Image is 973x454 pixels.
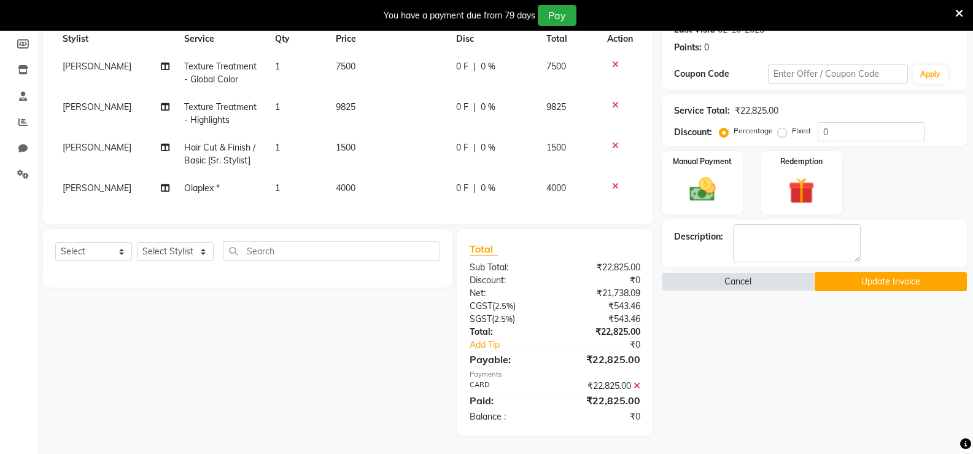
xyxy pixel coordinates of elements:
[539,25,600,53] th: Total
[63,182,131,194] span: [PERSON_NAME]
[481,141,495,154] span: 0 %
[674,126,712,139] div: Discount:
[275,142,280,153] span: 1
[780,174,823,207] img: _gift.svg
[546,101,566,112] span: 9825
[792,125,810,136] label: Fixed
[184,182,220,194] span: Olaplex *
[494,314,513,324] span: 2.5%
[470,369,640,380] div: Payments
[275,101,280,112] span: 1
[555,313,649,326] div: ₹543.46
[460,410,555,423] div: Balance :
[674,41,702,54] div: Points:
[460,300,555,313] div: ( )
[495,301,513,311] span: 2.5%
[336,142,355,153] span: 1500
[681,174,724,205] img: _cash.svg
[460,380,555,393] div: CARD
[473,141,476,154] span: |
[336,61,355,72] span: 7500
[460,339,571,351] a: Add Tip
[673,156,732,167] label: Manual Payment
[460,393,555,408] div: Paid:
[275,61,280,72] span: 1
[63,142,131,153] span: [PERSON_NAME]
[460,313,555,326] div: ( )
[674,68,767,80] div: Coupon Code
[328,25,449,53] th: Price
[555,274,649,287] div: ₹0
[473,101,476,114] span: |
[555,410,649,423] div: ₹0
[815,272,967,291] button: Update Invoice
[63,101,131,112] span: [PERSON_NAME]
[538,5,576,26] button: Pay
[184,142,255,166] span: Hair Cut & Finish / Basic [Sr. Stylist]
[555,287,649,300] div: ₹21,738.09
[63,61,131,72] span: [PERSON_NAME]
[336,101,355,112] span: 9825
[460,274,555,287] div: Discount:
[470,313,492,324] span: SGST
[275,182,280,194] span: 1
[473,182,476,195] span: |
[704,41,709,54] div: 0
[555,300,649,313] div: ₹543.46
[674,104,730,117] div: Service Total:
[177,25,268,53] th: Service
[481,101,495,114] span: 0 %
[546,182,566,194] span: 4000
[223,241,440,260] input: Search
[555,261,649,274] div: ₹22,825.00
[913,65,948,84] button: Apply
[470,243,498,256] span: Total
[481,182,495,195] span: 0 %
[555,352,649,367] div: ₹22,825.00
[546,61,566,72] span: 7500
[456,101,468,114] span: 0 F
[481,60,495,73] span: 0 %
[336,182,355,194] span: 4000
[470,300,492,311] span: CGST
[546,142,566,153] span: 1500
[735,104,778,117] div: ₹22,825.00
[555,380,649,393] div: ₹22,825.00
[456,182,468,195] span: 0 F
[473,60,476,73] span: |
[571,339,649,351] div: ₹0
[460,287,555,300] div: Net:
[600,25,640,53] th: Action
[456,60,468,73] span: 0 F
[460,261,555,274] div: Sub Total:
[184,61,257,85] span: Texture Treatment - Global Color
[184,101,257,125] span: Texture Treatment - Highlights
[460,352,555,367] div: Payable:
[460,326,555,339] div: Total:
[268,25,328,53] th: Qty
[780,156,823,167] label: Redemption
[555,326,649,339] div: ₹22,825.00
[734,125,773,136] label: Percentage
[456,141,468,154] span: 0 F
[555,393,649,408] div: ₹22,825.00
[384,9,535,22] div: You have a payment due from 79 days
[662,272,814,291] button: Cancel
[55,25,177,53] th: Stylist
[674,230,723,243] div: Description:
[449,25,540,53] th: Disc
[768,65,908,84] input: Enter Offer / Coupon Code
